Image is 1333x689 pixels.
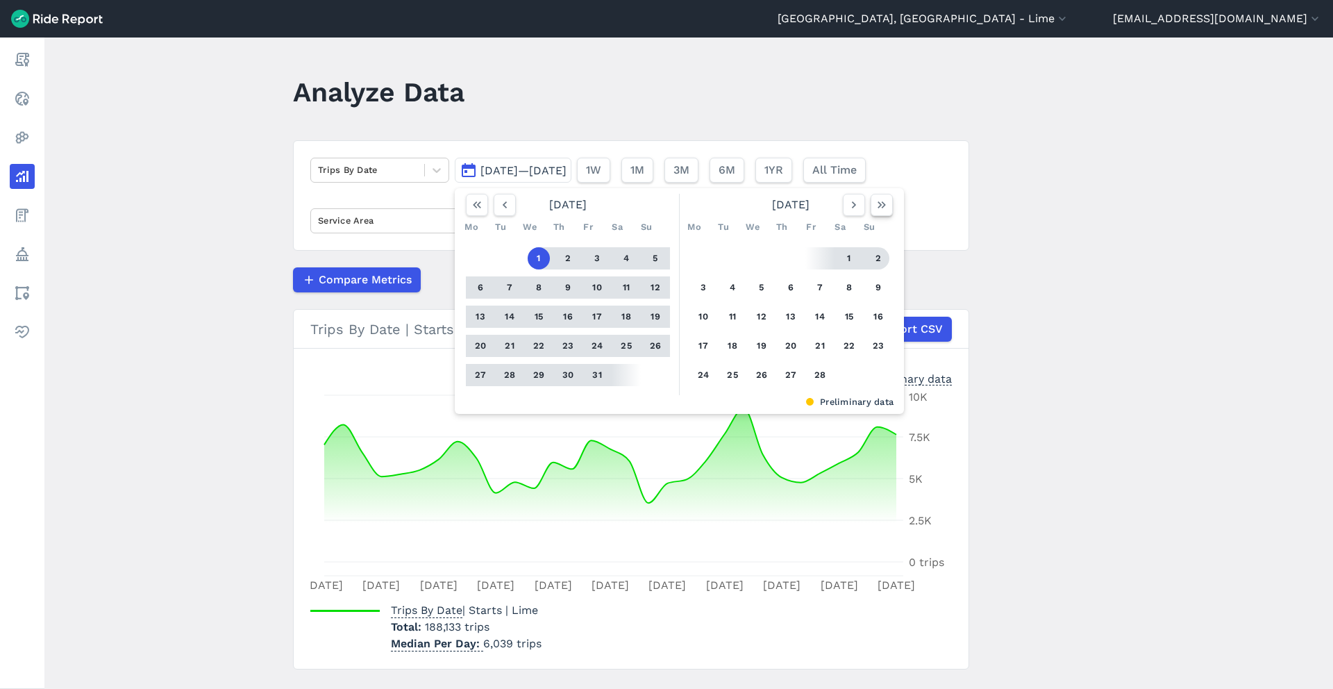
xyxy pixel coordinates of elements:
[838,306,860,328] button: 15
[10,281,35,306] a: Areas
[635,216,657,238] div: Su
[586,162,601,179] span: 1W
[557,364,579,386] button: 30
[838,335,860,357] button: 22
[644,247,666,269] button: 5
[606,216,628,238] div: Sa
[809,364,831,386] button: 28
[755,158,792,183] button: 1YR
[469,306,492,328] button: 13
[763,579,800,592] tspan: [DATE]
[712,216,735,238] div: Tu
[469,364,492,386] button: 27
[10,164,35,189] a: Analyze
[10,47,35,72] a: Report
[809,306,831,328] button: 14
[721,276,744,299] button: 4
[586,364,608,386] button: 31
[721,364,744,386] button: 25
[909,431,930,444] tspan: 7.5K
[867,335,889,357] button: 23
[878,579,915,592] tspan: [DATE]
[803,158,866,183] button: All Time
[391,633,483,651] span: Median Per Day
[586,247,608,269] button: 3
[557,247,579,269] button: 2
[391,636,542,652] p: 6,039 trips
[11,10,103,28] img: Ride Report
[489,216,512,238] div: Tu
[615,306,637,328] button: 18
[721,306,744,328] button: 11
[460,216,483,238] div: Mo
[838,247,860,269] button: 1
[528,306,550,328] button: 15
[319,272,412,288] span: Compare Metrics
[528,364,550,386] button: 29
[557,306,579,328] button: 16
[586,335,608,357] button: 24
[751,335,773,357] button: 19
[557,335,579,357] button: 23
[821,579,858,592] tspan: [DATE]
[420,579,458,592] tspan: [DATE]
[293,267,421,292] button: Compare Metrics
[751,276,773,299] button: 5
[764,162,783,179] span: 1YR
[741,216,764,238] div: We
[721,335,744,357] button: 18
[455,158,571,183] button: [DATE]—[DATE]
[630,162,644,179] span: 1M
[577,158,610,183] button: 1W
[586,306,608,328] button: 17
[10,203,35,228] a: Fees
[838,276,860,299] button: 8
[710,158,744,183] button: 6M
[465,395,894,408] div: Preliminary data
[391,604,538,617] span: | Starts | Lime
[535,579,572,592] tspan: [DATE]
[909,556,944,569] tspan: 0 trips
[664,158,698,183] button: 3M
[293,73,464,111] h1: Analyze Data
[1113,10,1322,27] button: [EMAIL_ADDRESS][DOMAIN_NAME]
[528,247,550,269] button: 1
[751,364,773,386] button: 26
[880,321,943,338] span: Export CSV
[673,162,689,179] span: 3M
[858,216,880,238] div: Su
[719,162,735,179] span: 6M
[809,276,831,299] button: 7
[615,247,637,269] button: 4
[644,335,666,357] button: 26
[692,364,714,386] button: 24
[10,319,35,344] a: Health
[469,276,492,299] button: 6
[692,335,714,357] button: 17
[592,579,629,592] tspan: [DATE]
[10,242,35,267] a: Policy
[706,579,744,592] tspan: [DATE]
[305,579,343,592] tspan: [DATE]
[498,276,521,299] button: 7
[780,364,802,386] button: 27
[477,579,514,592] tspan: [DATE]
[557,276,579,299] button: 9
[469,335,492,357] button: 20
[780,306,802,328] button: 13
[615,276,637,299] button: 11
[577,216,599,238] div: Fr
[909,472,923,485] tspan: 5K
[480,164,567,177] span: [DATE]—[DATE]
[829,216,851,238] div: Sa
[648,579,686,592] tspan: [DATE]
[425,620,489,633] span: 188,133 trips
[621,158,653,183] button: 1M
[528,276,550,299] button: 8
[800,216,822,238] div: Fr
[809,335,831,357] button: 21
[548,216,570,238] div: Th
[692,306,714,328] button: 10
[863,371,952,385] div: Preliminary data
[528,335,550,357] button: 22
